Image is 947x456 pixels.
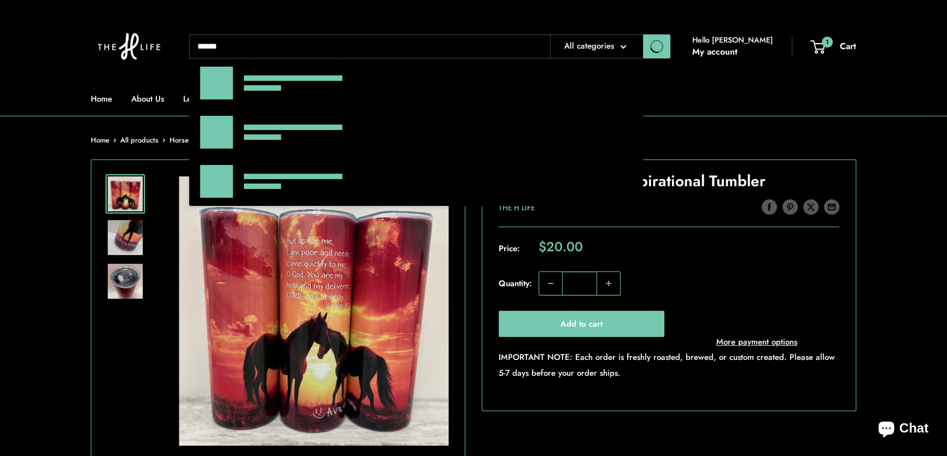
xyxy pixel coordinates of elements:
a: Home [91,91,112,106]
button: Search [643,34,670,58]
span: Hello [PERSON_NAME] [692,33,773,47]
img: Horses at Sunset Inspirational Tumbler [108,264,143,299]
span: Horses at Sunset Inspirational Tumbler [169,135,292,145]
a: More payment options [674,334,840,350]
h1: Horses at Sunset Inspirational Tumbler [499,170,839,192]
span: Cart [840,40,856,52]
a: All products [120,135,159,145]
a: About Us [131,91,164,106]
input: Search... [189,34,550,58]
a: 1 Cart [811,38,856,55]
img: Horses at Sunset Inspirational Tumbler [179,176,448,446]
nav: Breadcrumb [91,134,292,147]
inbox-online-store-chat: Shopify online store chat [868,412,938,447]
a: My account [692,44,738,60]
a: Share on Facebook [762,199,777,215]
span: 1 [822,36,833,47]
img: Horses at Sunset Inspirational Tumbler [108,176,143,211]
img: The H Life [91,11,167,82]
a: Tweet on Twitter [803,199,819,215]
a: Leave A Legacy [183,91,252,106]
a: Pin on Pinterest [782,199,798,215]
p: IMPORTANT NOTE: Each order is freshly roasted, brewed, or custom created. Please allow 5-7 days b... [499,350,839,380]
a: Home [91,135,109,145]
a: Share by email [824,199,839,215]
img: Horses at Sunset Inspirational Tumbler [108,220,143,255]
